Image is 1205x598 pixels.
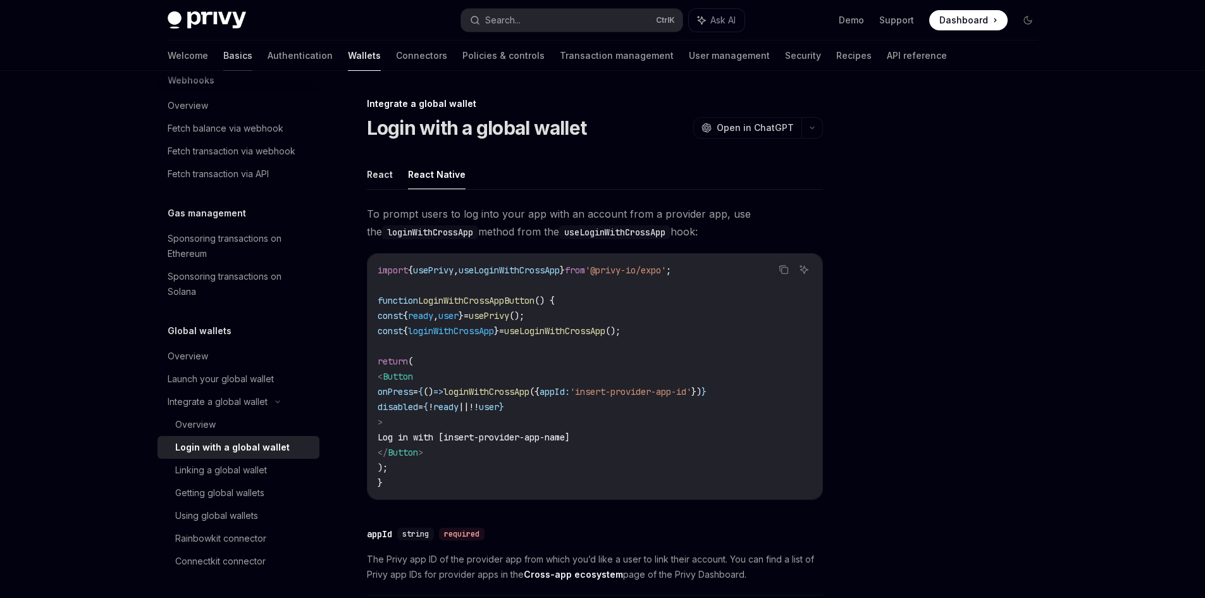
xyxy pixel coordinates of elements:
a: Rainbowkit connector [158,527,319,550]
span: ; [666,265,671,276]
span: () { [535,295,555,306]
span: < [378,371,383,382]
a: Fetch transaction via API [158,163,319,185]
span: Log in with [insert-provider-app-name] [378,432,570,443]
a: Overview [158,413,319,436]
code: useLoginWithCrossApp [559,225,670,239]
span: => [433,386,443,397]
span: Open in ChatGPT [717,121,794,134]
div: Integrate a global wallet [367,97,823,110]
button: Ask AI [689,9,745,32]
div: Launch your global wallet [168,371,274,387]
span: } [378,477,383,489]
div: Overview [168,98,208,113]
span: function [378,295,418,306]
div: Sponsoring transactions on Ethereum [168,231,312,261]
div: Getting global wallets [175,485,264,501]
a: Dashboard [929,10,1008,30]
div: Fetch balance via webhook [168,121,283,136]
div: Overview [175,417,216,432]
div: Connectkit connector [175,554,266,569]
button: React Native [408,159,466,189]
div: Search... [485,13,521,28]
span: loginWithCrossApp [443,386,529,397]
span: user [479,401,499,413]
span: ( [408,356,413,367]
div: Using global wallets [175,508,258,523]
button: Copy the contents from the code block [776,261,792,278]
span: Button [383,371,413,382]
span: , [433,310,438,321]
button: Toggle dark mode [1018,10,1038,30]
span: '@privy-io/expo' [585,265,666,276]
a: Recipes [836,40,872,71]
span: (); [605,325,621,337]
span: = [464,310,469,321]
a: Login with a global wallet [158,436,319,459]
button: Ask AI [796,261,812,278]
span: usePrivy [469,310,509,321]
a: Wallets [348,40,381,71]
span: string [402,529,429,539]
span: ! [428,401,433,413]
a: Basics [223,40,252,71]
div: Rainbowkit connector [175,531,266,546]
a: Security [785,40,821,71]
a: Linking a global wallet [158,459,319,482]
span: const [378,310,403,321]
a: Getting global wallets [158,482,319,504]
a: Launch your global wallet [158,368,319,390]
span: const [378,325,403,337]
button: React [367,159,393,189]
span: { [403,325,408,337]
span: useLoginWithCrossApp [459,265,560,276]
a: Fetch balance via webhook [158,117,319,140]
span: Button [388,447,418,458]
span: } [560,265,565,276]
h5: Global wallets [168,323,232,339]
a: Demo [839,14,864,27]
div: Sponsoring transactions on Solana [168,269,312,299]
span: { [418,386,423,397]
a: User management [689,40,770,71]
span: = [499,325,504,337]
button: Open in ChatGPT [693,117,801,139]
span: from [565,265,585,276]
span: > [378,416,383,428]
span: } [494,325,499,337]
a: Welcome [168,40,208,71]
strong: Cross-app ecosystem [524,569,623,580]
div: appId [367,528,392,540]
span: (); [509,310,524,321]
a: Overview [158,345,319,368]
span: loginWithCrossApp [408,325,494,337]
span: }) [691,386,701,397]
span: Ctrl K [656,15,675,25]
a: Connectkit connector [158,550,319,573]
div: required [439,528,485,540]
span: return [378,356,408,367]
a: Transaction management [560,40,674,71]
span: Ask AI [710,14,736,27]
a: API reference [887,40,947,71]
img: dark logo [168,11,246,29]
span: disabled [378,401,418,413]
span: () [423,386,433,397]
div: Overview [168,349,208,364]
span: } [499,401,504,413]
span: usePrivy [413,265,454,276]
div: Integrate a global wallet [168,394,268,409]
a: Authentication [268,40,333,71]
span: = [418,401,423,413]
span: The Privy app ID of the provider app from which you’d like a user to link their account. You can ... [367,552,823,582]
div: Login with a global wallet [175,440,290,455]
button: Search...CtrlK [461,9,683,32]
div: Linking a global wallet [175,463,267,478]
span: onPress [378,386,413,397]
span: , [454,265,459,276]
a: Support [879,14,914,27]
span: { [408,265,413,276]
span: Dashboard [939,14,988,27]
span: import [378,265,408,276]
span: ready [433,401,459,413]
